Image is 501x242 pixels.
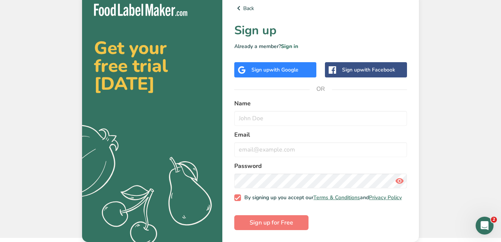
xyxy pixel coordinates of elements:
[369,194,402,201] a: Privacy Policy
[94,4,187,16] img: Food Label Maker
[476,217,494,235] iframe: Intercom live chat
[250,218,293,227] span: Sign up for Free
[234,42,407,50] p: Already a member?
[234,22,407,39] h1: Sign up
[234,4,407,13] a: Back
[234,111,407,126] input: John Doe
[234,130,407,139] label: Email
[234,99,407,108] label: Name
[491,217,497,223] span: 2
[360,66,395,73] span: with Facebook
[310,78,332,100] span: OR
[269,66,298,73] span: with Google
[234,162,407,171] label: Password
[313,194,360,201] a: Terms & Conditions
[281,43,298,50] a: Sign in
[234,215,309,230] button: Sign up for Free
[234,142,407,157] input: email@example.com
[94,39,210,93] h2: Get your free trial [DATE]
[342,66,395,74] div: Sign up
[241,194,402,201] span: By signing up you accept our and
[251,66,298,74] div: Sign up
